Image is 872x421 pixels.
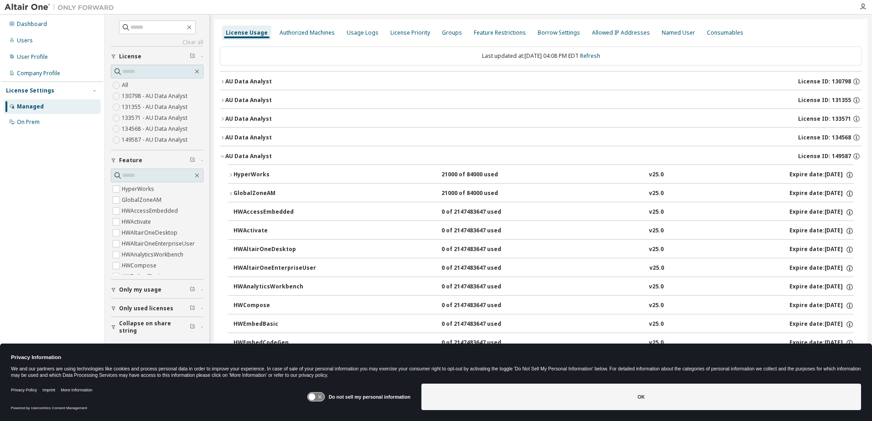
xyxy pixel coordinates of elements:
[649,264,664,272] div: v25.0
[220,128,862,148] button: AU Data AnalystLicense ID: 134568
[649,208,664,216] div: v25.0
[789,283,854,291] div: Expire date: [DATE]
[111,317,203,337] button: Collapse on share string
[220,109,862,129] button: AU Data AnalystLicense ID: 133571
[17,37,33,44] div: Users
[190,53,195,60] span: Clear filter
[441,227,524,235] div: 0 of 2147483647 used
[441,339,524,347] div: 0 of 2147483647 used
[225,78,272,85] div: AU Data Analyst
[789,264,854,272] div: Expire date: [DATE]
[119,320,190,334] span: Collapse on share string
[225,153,272,160] div: AU Data Analyst
[798,78,851,85] span: License ID: 130798
[17,70,60,77] div: Company Profile
[280,29,335,36] div: Authorized Machines
[190,286,195,293] span: Clear filter
[6,87,54,94] div: License Settings
[649,246,664,254] div: v25.0
[122,216,153,227] label: HWActivate
[122,227,179,238] label: HWAltairOneDesktop
[441,208,524,216] div: 0 of 2147483647 used
[220,90,862,110] button: AU Data AnalystLicense ID: 131355
[220,72,862,92] button: AU Data AnalystLicense ID: 130798
[649,190,664,198] div: v25.0
[538,29,580,36] div: Borrow Settings
[234,277,854,297] button: HWAnalyticsWorkbench0 of 2147483647 usedv25.0Expire date:[DATE]
[122,205,180,216] label: HWAccessEmbedded
[228,165,854,185] button: HyperWorks21000 of 84000 usedv25.0Expire date:[DATE]
[707,29,743,36] div: Consumables
[441,246,524,254] div: 0 of 2147483647 used
[649,320,664,329] div: v25.0
[111,39,203,46] a: Clear all
[122,113,189,123] label: 133571 - AU Data Analyst
[592,29,650,36] div: Allowed IP Addresses
[122,123,189,134] label: 134568 - AU Data Analyst
[122,91,189,102] label: 130798 - AU Data Analyst
[234,221,854,241] button: HWActivate0 of 2147483647 usedv25.0Expire date:[DATE]
[789,246,854,254] div: Expire date: [DATE]
[119,157,142,164] span: Feature
[580,52,600,60] a: Refresh
[234,283,316,291] div: HWAnalyticsWorkbench
[474,29,526,36] div: Feature Restrictions
[226,29,268,36] div: License Usage
[190,323,195,331] span: Clear filter
[234,333,854,353] button: HWEmbedCodeGen0 of 2147483647 usedv25.0Expire date:[DATE]
[789,208,854,216] div: Expire date: [DATE]
[441,171,524,179] div: 21000 of 84000 used
[442,29,462,36] div: Groups
[662,29,695,36] div: Named User
[234,339,316,347] div: HWEmbedCodeGen
[190,305,195,312] span: Clear filter
[122,271,165,282] label: HWEmbedBasic
[234,208,316,216] div: HWAccessEmbedded
[234,296,854,316] button: HWCompose0 of 2147483647 usedv25.0Expire date:[DATE]
[649,339,664,347] div: v25.0
[234,202,854,222] button: HWAccessEmbedded0 of 2147483647 usedv25.0Expire date:[DATE]
[798,115,851,123] span: License ID: 133571
[17,118,40,126] div: On Prem
[122,102,189,113] label: 131355 - AU Data Analyst
[798,153,851,160] span: License ID: 149587
[17,53,48,61] div: User Profile
[789,227,854,235] div: Expire date: [DATE]
[111,280,203,300] button: Only my usage
[122,238,197,249] label: HWAltairOneEnterpriseUser
[225,97,272,104] div: AU Data Analyst
[220,46,862,66] div: Last updated at: [DATE] 04:08 PM EDT
[122,195,163,205] label: GlobalZoneAM
[122,134,189,145] label: 149587 - AU Data Analyst
[798,97,851,104] span: License ID: 131355
[798,134,851,141] span: License ID: 134568
[441,283,524,291] div: 0 of 2147483647 used
[122,184,156,195] label: HyperWorks
[649,227,664,235] div: v25.0
[111,298,203,318] button: Only used licenses
[17,21,47,28] div: Dashboard
[789,171,854,179] div: Expire date: [DATE]
[17,103,44,110] div: Managed
[234,320,316,329] div: HWEmbedBasic
[111,46,203,67] button: License
[234,314,854,334] button: HWEmbedBasic0 of 2147483647 usedv25.0Expire date:[DATE]
[5,3,119,12] img: Altair One
[234,264,316,272] div: HWAltairOneEnterpriseUser
[649,283,664,291] div: v25.0
[234,258,854,278] button: HWAltairOneEnterpriseUser0 of 2147483647 usedv25.0Expire date:[DATE]
[234,171,316,179] div: HyperWorks
[225,134,272,141] div: AU Data Analyst
[119,286,161,293] span: Only my usage
[234,302,316,310] div: HWCompose
[789,302,854,310] div: Expire date: [DATE]
[441,302,524,310] div: 0 of 2147483647 used
[347,29,379,36] div: Usage Logs
[220,146,862,166] button: AU Data AnalystLicense ID: 149587
[228,184,854,204] button: GlobalZoneAM21000 of 84000 usedv25.0Expire date:[DATE]
[119,305,173,312] span: Only used licenses
[234,227,316,235] div: HWActivate
[234,190,316,198] div: GlobalZoneAM
[122,260,158,271] label: HWCompose
[390,29,430,36] div: License Priority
